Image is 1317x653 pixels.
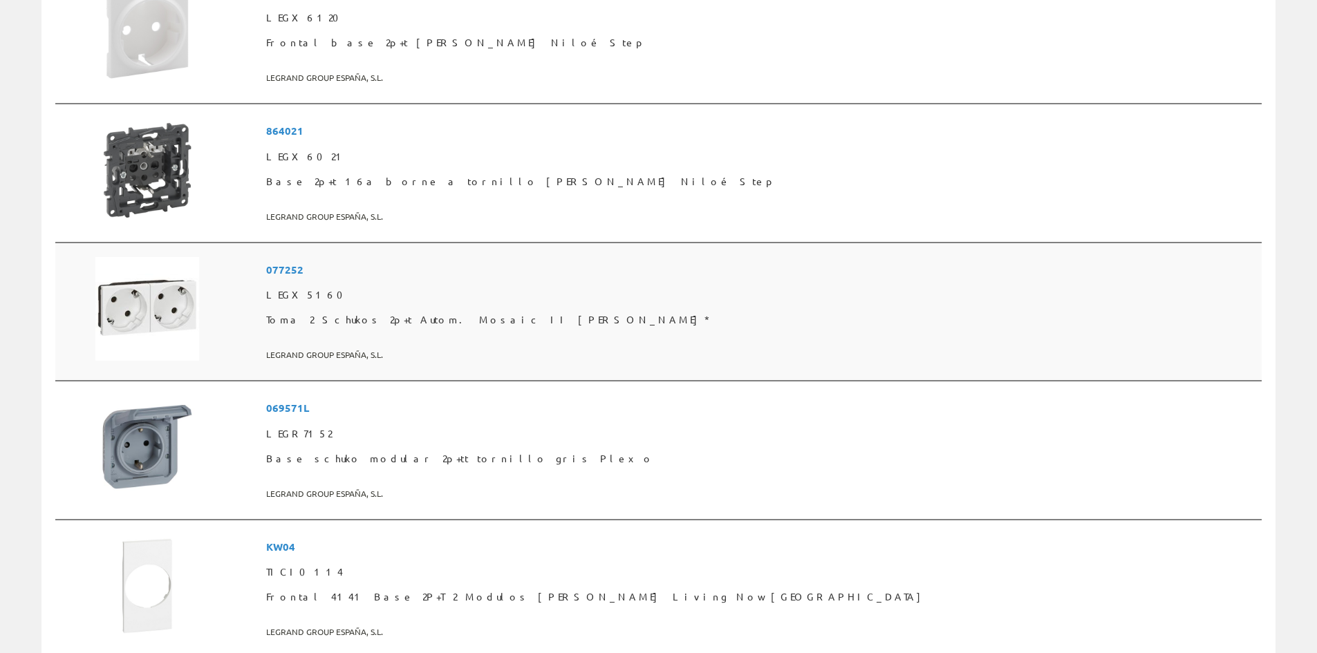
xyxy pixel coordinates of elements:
span: Toma 2 Schukos 2p+t Autom. Mosaic II [PERSON_NAME]* [266,307,1256,332]
span: LEGRAND GROUP ESPAÑA, S.L. [266,482,1256,505]
span: 069571L [266,395,1256,421]
span: Frontal 4141 Base 2P+T 2 Modulos [PERSON_NAME] Living Now [GEOGRAPHIC_DATA] [266,585,1256,609]
img: Foto artículo Base 2p+t 16a borne a tornillo blanco Niloé Step (150x150) [95,118,199,222]
img: Foto artículo Base schuko modular 2p+tt tornillo gris Plexo (150x150) [95,395,199,499]
span: TICI0114 [266,560,1256,585]
img: Foto artículo Frontal 4141 Base 2P+T 2 Modulos Blanco Living Now Ticino (150x150) [95,534,199,638]
span: LEGRAND GROUP ESPAÑA, S.L. [266,66,1256,89]
span: KW04 [266,534,1256,560]
span: LEGX6120 [266,6,1256,30]
span: Frontal base 2p+t [PERSON_NAME] Niloé Step [266,30,1256,55]
span: LEGRAND GROUP ESPAÑA, S.L. [266,205,1256,228]
span: 077252 [266,257,1256,283]
span: LEGX5160 [266,283,1256,307]
span: LEGRAND GROUP ESPAÑA, S.L. [266,621,1256,643]
span: LEGR7152 [266,422,1256,446]
span: 864021 [266,118,1256,144]
span: LEGX6021 [266,144,1256,169]
span: Base schuko modular 2p+tt tornillo gris Plexo [266,446,1256,471]
span: LEGRAND GROUP ESPAÑA, S.L. [266,343,1256,366]
img: Foto artículo Toma 2 Schukos 2p+t Autom. Mosaic II Legrand* (150x150) [95,257,199,361]
span: Base 2p+t 16a borne a tornillo [PERSON_NAME] Niloé Step [266,169,1256,194]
